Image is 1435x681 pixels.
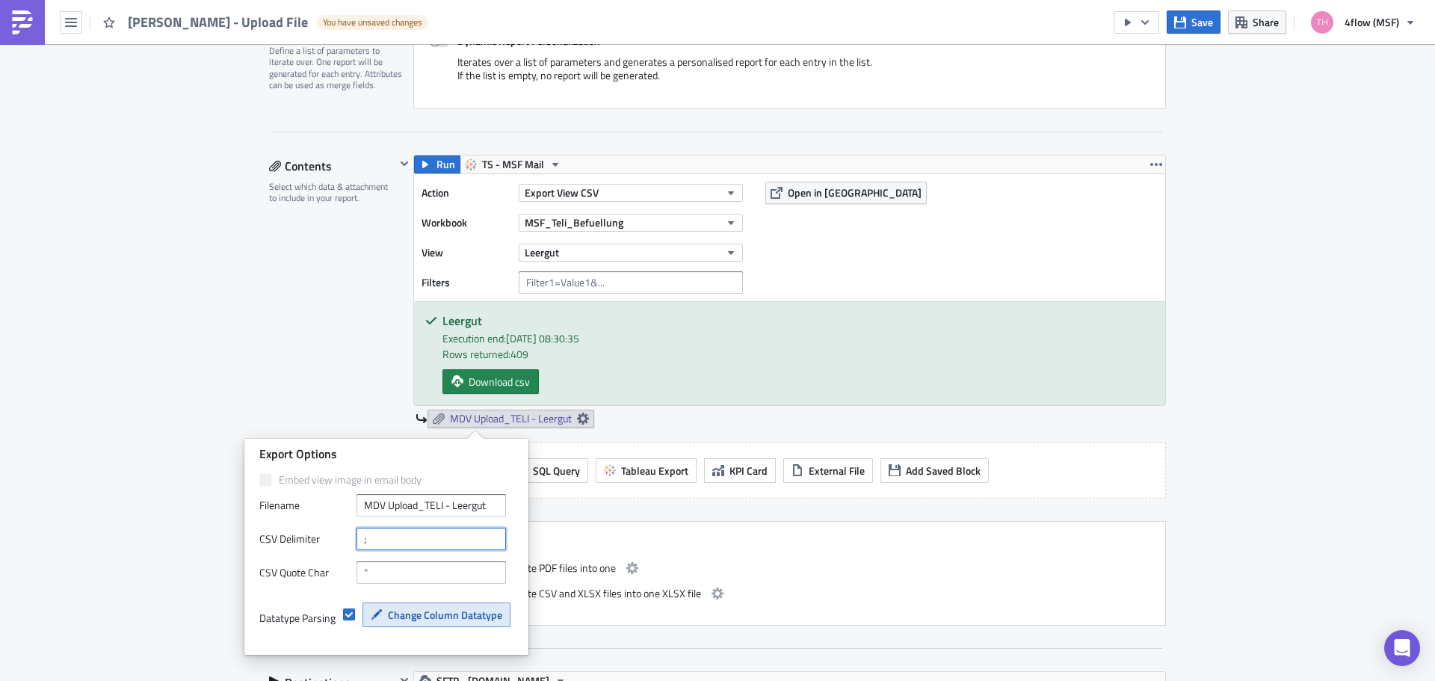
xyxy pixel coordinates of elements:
span: External File [809,463,865,478]
label: Action [422,182,511,204]
button: Change Column Datatype [362,603,510,627]
button: Export View CSV [519,184,743,202]
span: Add Saved Block [906,463,981,478]
div: Datatype Parsing [259,611,336,625]
div: Define a list of parameters to iterate over. One report will be generated for each entry. Attribu... [269,45,404,91]
button: Leergut [519,244,743,262]
label: View [422,241,511,264]
div: Contents [269,155,395,177]
div: Iterates over a list of parameters and generates a personalised report for each entry in the list... [429,55,1150,93]
img: PushMetrics [10,10,34,34]
label: Embed view image in email body [259,473,513,487]
input: , [357,528,506,550]
span: Save [1191,14,1213,30]
span: MSF_Teli_Befuellung [525,215,623,230]
div: Open Intercom Messenger [1384,630,1420,666]
button: Hide content [395,155,413,173]
span: Download csv [469,374,530,389]
a: Download csv [442,369,539,394]
button: Share [1228,10,1286,34]
button: Run [414,155,460,173]
label: CSV Quote Char [259,561,349,584]
span: TS - MSF Mail [482,155,544,173]
span: Combine separate PDF files into one [457,559,616,577]
button: Add Saved Block [880,458,989,483]
button: Tableau Export [596,458,697,483]
h5: Leergut [442,315,1154,327]
img: Avatar [1309,10,1335,35]
button: External File [783,458,873,483]
button: Save [1167,10,1220,34]
button: TS - MSF Mail [460,155,567,173]
input: workbook_name [357,494,506,517]
label: Filenam﻿e [259,494,349,517]
span: Run [436,155,455,173]
label: Filters [422,271,511,294]
div: Execution end: [DATE] 08:30:35 [442,330,1154,346]
button: Open in [GEOGRAPHIC_DATA] [765,182,927,204]
a: MDV Upload_TELI - Leergut [428,410,594,428]
label: Additional Options [428,537,1150,550]
span: Share [1253,14,1279,30]
input: " [357,561,506,584]
span: You have unsaved changes [323,16,422,28]
span: 4flow (MSF) [1345,14,1399,30]
span: Export View CSV [525,185,599,200]
span: [PERSON_NAME] - Upload File [128,13,309,31]
span: SQL Query [533,463,580,478]
label: Workbook [422,212,511,234]
span: Change Column Datatype [388,607,502,623]
button: SQL Query [507,458,588,483]
span: Tableau Export [621,463,688,478]
button: KPI Card [704,458,776,483]
div: Export Options [259,446,513,462]
span: KPI Card [729,463,768,478]
div: Select which data & attachment to include in your report. [269,181,395,204]
span: Combine separate CSV and XLSX files into one XLSX file [457,585,701,603]
div: Rows returned: 409 [442,346,1154,362]
button: MSF_Teli_Befuellung [519,214,743,232]
span: MDV Upload_TELI - Leergut [450,412,572,425]
button: 4flow (MSF) [1302,6,1424,39]
span: Leergut [525,244,559,260]
input: Filter1=Value1&... [519,271,743,294]
label: CSV Delimiter [259,528,349,550]
span: Open in [GEOGRAPHIC_DATA] [788,185,922,200]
